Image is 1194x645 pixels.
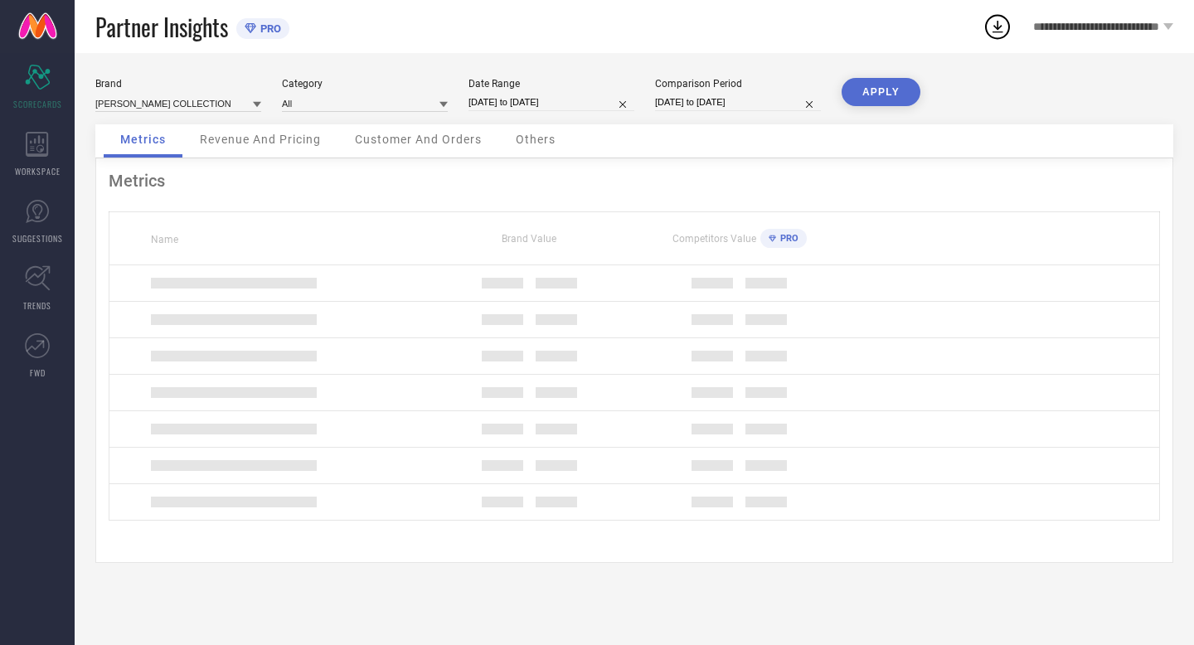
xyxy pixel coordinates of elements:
div: Comparison Period [655,78,821,90]
input: Select date range [468,94,634,111]
div: Category [282,78,448,90]
span: TRENDS [23,299,51,312]
span: PRO [776,233,798,244]
span: Brand Value [502,233,556,245]
span: Customer And Orders [355,133,482,146]
span: Partner Insights [95,10,228,44]
span: Others [516,133,556,146]
span: Metrics [120,133,166,146]
div: Brand [95,78,261,90]
span: PRO [256,22,281,35]
input: Select comparison period [655,94,821,111]
div: Metrics [109,171,1160,191]
span: SCORECARDS [13,98,62,110]
span: Name [151,234,178,245]
span: Competitors Value [672,233,756,245]
span: Revenue And Pricing [200,133,321,146]
button: APPLY [842,78,920,106]
span: SUGGESTIONS [12,232,63,245]
div: Date Range [468,78,634,90]
span: FWD [30,366,46,379]
div: Open download list [983,12,1012,41]
span: WORKSPACE [15,165,61,177]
